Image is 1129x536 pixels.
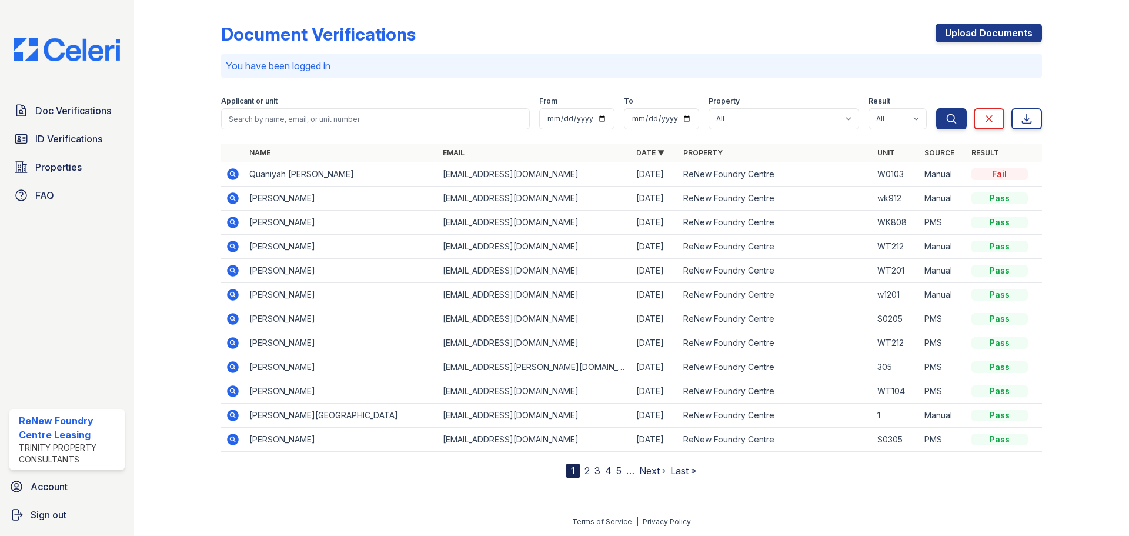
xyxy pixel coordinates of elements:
a: Property [683,148,723,157]
a: ID Verifications [9,127,125,151]
div: Pass [971,410,1028,421]
a: Source [924,148,954,157]
td: S0205 [873,307,920,331]
td: [PERSON_NAME] [245,187,438,211]
div: | [636,517,639,526]
label: Property [709,96,740,106]
td: PMS [920,307,967,331]
span: Sign out [31,508,66,522]
td: Manual [920,283,967,307]
a: Doc Verifications [9,99,125,122]
td: WT104 [873,379,920,404]
td: [DATE] [632,187,679,211]
td: WT201 [873,259,920,283]
td: ReNew Foundry Centre [679,404,872,428]
td: [DATE] [632,379,679,404]
td: [PERSON_NAME] [245,235,438,259]
td: [PERSON_NAME] [245,211,438,235]
td: ReNew Foundry Centre [679,259,872,283]
div: Pass [971,192,1028,204]
span: Properties [35,160,82,174]
div: Pass [971,241,1028,252]
td: [EMAIL_ADDRESS][DOMAIN_NAME] [438,307,632,331]
td: WT212 [873,331,920,355]
td: 1 [873,404,920,428]
div: Pass [971,265,1028,277]
label: Applicant or unit [221,96,278,106]
td: [DATE] [632,283,679,307]
td: [DATE] [632,235,679,259]
td: [EMAIL_ADDRESS][DOMAIN_NAME] [438,211,632,235]
td: [EMAIL_ADDRESS][DOMAIN_NAME] [438,404,632,428]
p: You have been logged in [226,59,1037,73]
td: PMS [920,331,967,355]
td: [DATE] [632,259,679,283]
a: Sign out [5,503,129,527]
td: ReNew Foundry Centre [679,355,872,379]
div: Pass [971,361,1028,373]
span: Doc Verifications [35,104,111,118]
td: w1201 [873,283,920,307]
td: Manual [920,235,967,259]
a: 2 [584,465,590,477]
td: [EMAIL_ADDRESS][DOMAIN_NAME] [438,283,632,307]
td: [EMAIL_ADDRESS][DOMAIN_NAME] [438,428,632,452]
div: Fail [971,168,1028,180]
td: [DATE] [632,307,679,331]
div: Pass [971,217,1028,228]
td: [PERSON_NAME] [245,307,438,331]
td: ReNew Foundry Centre [679,187,872,211]
td: [PERSON_NAME][GEOGRAPHIC_DATA] [245,404,438,428]
a: Last » [670,465,696,477]
td: [PERSON_NAME] [245,259,438,283]
div: Pass [971,337,1028,349]
td: [PERSON_NAME] [245,355,438,379]
input: Search by name, email, or unit number [221,108,530,129]
td: S0305 [873,428,920,452]
label: From [539,96,557,106]
a: Terms of Service [572,517,632,526]
td: Manual [920,259,967,283]
img: CE_Logo_Blue-a8612792a0a2168367f1c8372b55b34899dd931a85d93a1a3d3e32e68fde9ad4.png [5,38,129,61]
td: [PERSON_NAME] [245,428,438,452]
a: Account [5,475,129,498]
span: … [626,464,634,478]
div: Trinity Property Consultants [19,442,120,465]
td: [EMAIL_ADDRESS][DOMAIN_NAME] [438,331,632,355]
td: PMS [920,211,967,235]
a: Name [249,148,270,157]
td: ReNew Foundry Centre [679,235,872,259]
a: Privacy Policy [643,517,691,526]
td: [PERSON_NAME] [245,283,438,307]
td: [DATE] [632,162,679,187]
td: [EMAIL_ADDRESS][DOMAIN_NAME] [438,187,632,211]
span: FAQ [35,188,54,202]
td: [EMAIL_ADDRESS][DOMAIN_NAME] [438,259,632,283]
a: Upload Documents [936,24,1042,42]
a: FAQ [9,184,125,207]
a: Next › [639,465,666,477]
td: ReNew Foundry Centre [679,331,872,355]
td: [DATE] [632,211,679,235]
label: To [624,96,633,106]
td: [PERSON_NAME] [245,379,438,404]
td: [EMAIL_ADDRESS][PERSON_NAME][DOMAIN_NAME] [438,355,632,379]
div: Document Verifications [221,24,416,45]
td: PMS [920,355,967,379]
td: 305 [873,355,920,379]
a: Email [443,148,465,157]
div: ReNew Foundry Centre Leasing [19,414,120,442]
a: 4 [605,465,612,477]
div: 1 [566,464,580,478]
td: [EMAIL_ADDRESS][DOMAIN_NAME] [438,235,632,259]
td: WT212 [873,235,920,259]
td: [EMAIL_ADDRESS][DOMAIN_NAME] [438,162,632,187]
a: Properties [9,155,125,179]
td: Manual [920,187,967,211]
td: ReNew Foundry Centre [679,283,872,307]
td: [DATE] [632,428,679,452]
div: Pass [971,385,1028,397]
a: 5 [616,465,622,477]
div: Pass [971,434,1028,445]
